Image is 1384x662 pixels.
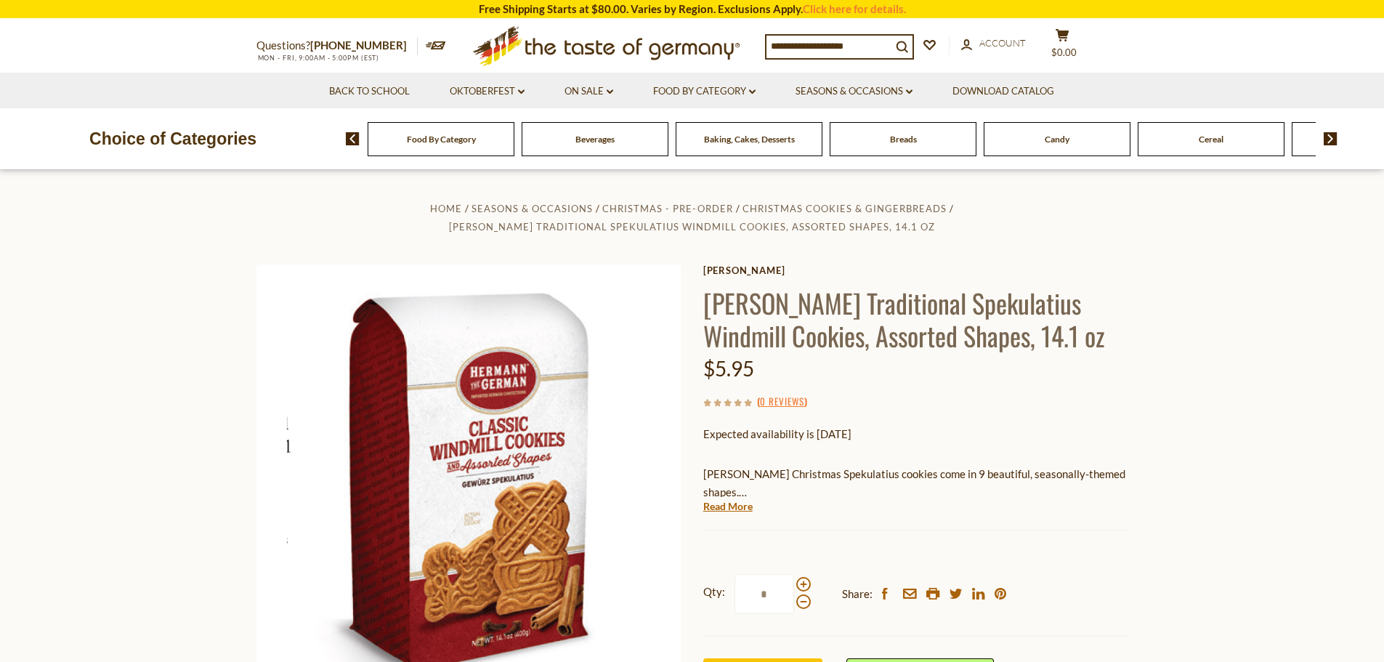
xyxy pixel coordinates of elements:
[742,203,947,214] a: Christmas Cookies & Gingerbreads
[1041,28,1085,65] button: $0.00
[653,84,756,100] a: Food By Category
[346,132,360,145] img: previous arrow
[735,574,794,614] input: Qty:
[1051,47,1077,58] span: $0.00
[803,2,906,15] a: Click here for details.
[472,203,593,214] a: Seasons & Occasions
[430,203,462,214] a: Home
[256,36,418,55] p: Questions?
[1324,132,1338,145] img: next arrow
[979,37,1026,49] span: Account
[757,394,807,408] span: ( )
[575,134,615,145] a: Beverages
[704,134,795,145] a: Baking, Cakes, Desserts
[703,465,1128,501] p: [PERSON_NAME] Christmas Spekulatius cookies come in 9 beautiful, seasonally-themed shapes.
[703,499,753,514] a: Read More
[703,286,1128,352] h1: [PERSON_NAME] Traditional Spekulatius Windmill Cookies, Assorted Shapes, 14.1 oz
[842,585,873,603] span: Share:
[703,356,754,381] span: $5.95
[564,84,613,100] a: On Sale
[256,54,380,62] span: MON - FRI, 9:00AM - 5:00PM (EST)
[602,203,732,214] a: Christmas - PRE-ORDER
[952,84,1054,100] a: Download Catalog
[703,583,725,601] strong: Qty:
[703,265,1128,276] a: [PERSON_NAME]
[961,36,1026,52] a: Account
[703,425,1128,443] p: Expected availability is [DATE]
[449,221,935,233] a: [PERSON_NAME] Traditional Spekulatius Windmill Cookies, Assorted Shapes, 14.1 oz
[310,39,407,52] a: [PHONE_NUMBER]
[329,84,410,100] a: Back to School
[1199,134,1223,145] a: Cereal
[796,84,912,100] a: Seasons & Occasions
[407,134,476,145] a: Food By Category
[760,394,804,410] a: 0 Reviews
[450,84,525,100] a: Oktoberfest
[890,134,917,145] a: Breads
[1045,134,1069,145] a: Candy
